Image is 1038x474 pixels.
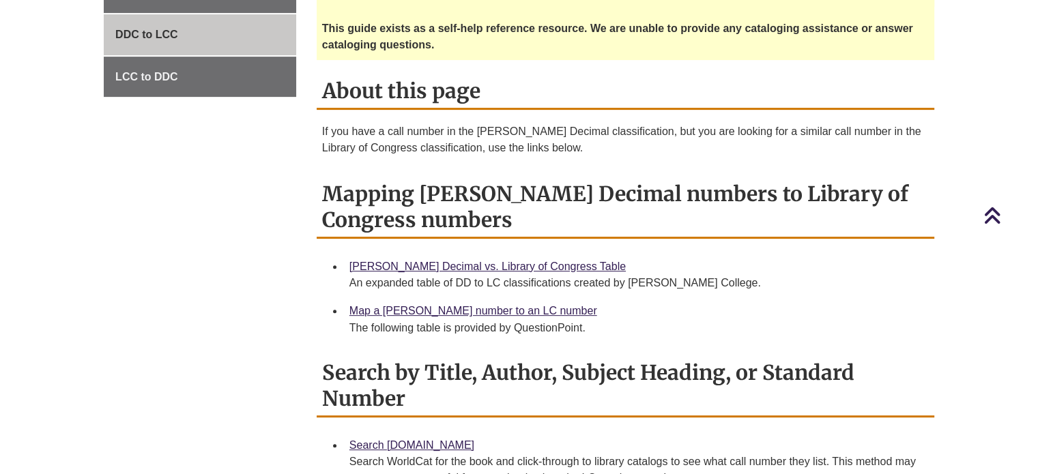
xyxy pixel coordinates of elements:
[349,320,923,336] div: The following table is provided by QuestionPoint.
[317,74,934,110] h2: About this page
[317,355,934,417] h2: Search by Title, Author, Subject Heading, or Standard Number
[983,206,1035,224] a: Back to Top
[115,29,178,40] span: DDC to LCC
[115,71,178,83] span: LCC to DDC
[349,261,626,272] a: [PERSON_NAME] Decimal vs. Library of Congress Table
[322,23,913,50] strong: This guide exists as a self-help reference resource. We are unable to provide any cataloging assi...
[322,123,929,156] p: If you have a call number in the [PERSON_NAME] Decimal classification, but you are looking for a ...
[349,275,923,291] div: An expanded table of DD to LC classifications created by [PERSON_NAME] College.
[317,177,934,239] h2: Mapping [PERSON_NAME] Decimal numbers to Library of Congress numbers
[104,14,296,55] a: DDC to LCC
[104,57,296,98] a: LCC to DDC
[349,439,474,451] a: Search [DOMAIN_NAME]
[349,305,597,316] a: Map a [PERSON_NAME] number to an LC number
